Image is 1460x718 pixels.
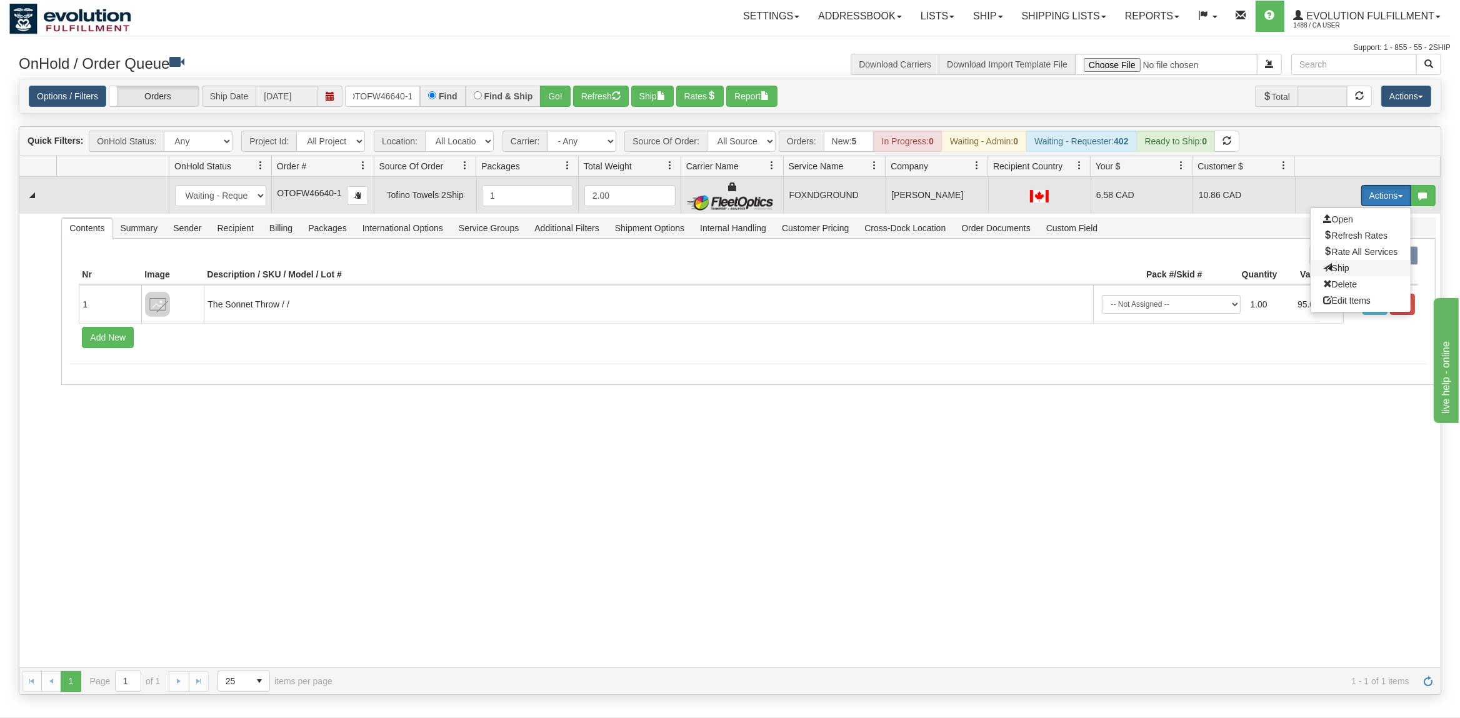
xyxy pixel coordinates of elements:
td: FOXNDGROUND [783,177,886,214]
span: Edit Items [1323,296,1371,306]
label: Find & Ship [484,92,533,101]
span: Custom Field [1039,218,1105,238]
iframe: chat widget [1431,295,1459,422]
a: Packages filter column settings [557,155,578,176]
span: Recipient [209,218,261,238]
span: Service Groups [451,218,526,238]
a: Shipping lists [1012,1,1116,32]
div: In Progress: [874,131,942,152]
span: Order Documents [954,218,1037,238]
label: Documents [1309,246,1361,265]
span: Page sizes drop down [217,671,270,692]
a: Order # filter column settings [352,155,374,176]
span: Page of 1 [90,671,161,692]
a: Customer $ filter column settings [1273,155,1294,176]
a: Lists [911,1,964,32]
a: Download Import Template File [947,59,1067,69]
label: Find [439,92,457,101]
label: Quick Filters: [27,134,83,147]
span: Ship Date [202,86,256,107]
th: Pack #/Skid # [1093,265,1206,285]
div: Tofino Towels 2Ship [379,188,471,202]
td: 10.86 CAD [1192,177,1295,214]
img: FleetOptics Inc. [687,194,778,211]
button: Go! [540,86,571,107]
div: Ready to Ship: [1137,131,1216,152]
th: Image [141,265,204,285]
span: Source Of Order [379,160,444,172]
span: Customer $ [1198,160,1243,172]
a: Options / Filters [29,86,106,107]
span: Order # [277,160,306,172]
button: Report [726,86,777,107]
th: Quantity [1206,265,1281,285]
div: grid toolbar [19,127,1441,156]
span: Additional Filters [527,218,607,238]
strong: 0 [929,136,934,146]
span: Evolution Fulfillment [1304,11,1434,21]
input: Page 1 [116,671,141,691]
td: 6.58 CAD [1091,177,1193,214]
span: Source Of Order: [624,131,707,152]
div: live help - online [9,7,116,22]
button: Actions [1381,86,1431,107]
span: Carrier: [502,131,547,152]
th: Nr [79,265,141,285]
span: Recipient Country [993,160,1062,172]
span: Refresh Rates [1323,231,1387,241]
h3: OnHold / Order Queue [19,54,721,72]
a: Source Of Order filter column settings [454,155,476,176]
span: Cross-Dock Location [857,218,953,238]
span: 1488 / CA User [1294,19,1387,32]
strong: 402 [1114,136,1128,146]
td: [PERSON_NAME] [886,177,988,214]
span: Rate All Services [1323,247,1398,257]
a: Ship [964,1,1012,32]
a: Evolution Fulfillment 1488 / CA User [1284,1,1450,32]
a: Collapse [24,187,40,203]
span: Summary [112,218,165,238]
input: Order # [345,86,420,107]
td: 1 [79,285,141,323]
a: Your $ filter column settings [1171,155,1192,176]
a: Refresh [1418,671,1438,691]
a: Reports [1116,1,1189,32]
span: Delete [1323,279,1357,289]
a: Recipient Country filter column settings [1069,155,1090,176]
span: Internal Handling [692,218,774,238]
a: OnHold Status filter column settings [250,155,271,176]
span: select [249,671,269,691]
span: Contents [62,218,112,238]
span: Total Weight [584,160,632,172]
strong: 5 [852,136,857,146]
button: Copy to clipboard [347,186,368,205]
span: Company [891,160,928,172]
img: logo1488.jpg [9,3,131,34]
span: Orders: [779,131,824,152]
span: OnHold Status: [89,131,164,152]
a: Open [1311,211,1411,227]
span: OnHold Status [174,160,231,172]
strong: 0 [1013,136,1018,146]
span: Location: [374,131,425,152]
span: 1 - 1 of 1 items [350,676,1409,686]
th: Value [1281,265,1343,285]
div: Waiting - Admin: [942,131,1026,152]
td: 95.00 [1292,290,1340,319]
span: Shipment Options [607,218,692,238]
img: 8DAB37Fk3hKpn3AAAAAElFTkSuQmCC [145,292,170,317]
div: Support: 1 - 855 - 55 - 2SHIP [9,42,1451,53]
span: items per page [217,671,332,692]
span: Carrier Name [686,160,739,172]
span: Page 1 [61,671,81,691]
button: Actions [1361,185,1411,206]
a: Service Name filter column settings [864,155,885,176]
td: 1.00 [1246,290,1293,319]
button: Rates [676,86,724,107]
div: Waiting - Requester: [1026,131,1136,152]
input: Search [1291,54,1417,75]
label: Orders [109,86,199,107]
span: Packages [481,160,519,172]
td: The Sonnet Throw / / [204,285,1092,323]
img: CA [1030,190,1049,202]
